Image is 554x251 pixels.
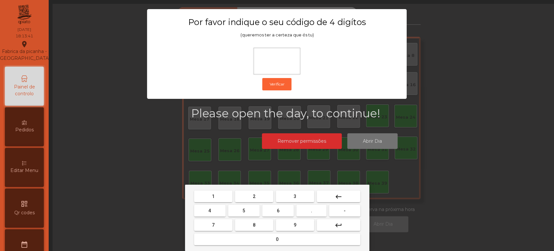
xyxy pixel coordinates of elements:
[262,78,291,90] button: Verificar
[294,222,296,228] span: 9
[253,194,255,199] span: 2
[335,193,342,201] mat-icon: keyboard_backspace
[335,221,342,229] mat-icon: keyboard_return
[212,222,215,228] span: 7
[208,208,211,213] span: 4
[160,17,394,27] h3: Por favor indique o seu código de 4 digítos
[253,222,255,228] span: 8
[311,208,312,213] span: .
[242,208,245,213] span: 5
[294,194,296,199] span: 3
[212,194,215,199] span: 1
[344,208,346,213] span: -
[276,237,278,242] span: 0
[240,33,314,37] span: (queremos ter a certeza que és tu)
[277,208,279,213] span: 6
